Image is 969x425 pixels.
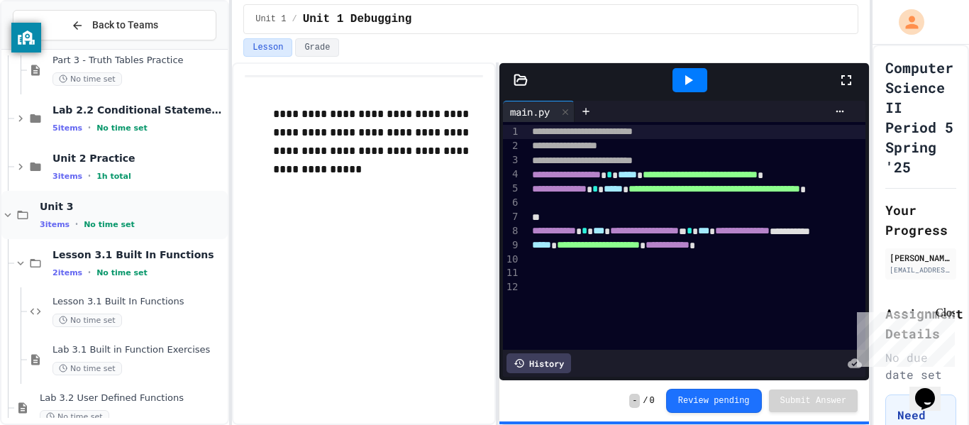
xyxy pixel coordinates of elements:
button: privacy banner [11,23,41,53]
div: [EMAIL_ADDRESS][DOMAIN_NAME] [890,265,952,275]
div: 9 [503,238,521,253]
button: Back to Teams [13,10,216,40]
span: No time set [84,220,135,229]
span: 0 [650,395,655,407]
span: • [88,267,91,278]
span: Lesson 3.1 Built In Functions [52,248,225,261]
iframe: chat widget [909,368,955,411]
div: 7 [503,210,521,224]
div: [PERSON_NAME] [890,251,952,264]
span: No time set [52,362,122,375]
span: No time set [52,72,122,86]
button: Grade [295,38,339,57]
span: Unit 1 Debugging [303,11,412,28]
div: 12 [503,280,521,294]
h1: Computer Science II Period 5 Spring '25 [885,57,956,177]
span: Lesson 3.1 Built In Functions [52,296,225,308]
span: • [75,219,78,230]
span: Lab 3.2 User Defined Functions [40,392,225,404]
span: No time set [40,410,109,424]
span: Submit Answer [780,395,847,407]
span: Unit 2 Practice [52,152,225,165]
button: Lesson [243,38,292,57]
div: 1 [503,125,521,139]
span: Part 3 - Truth Tables Practice [52,55,225,67]
div: History [506,353,571,373]
h2: Assignment Details [885,304,956,343]
div: My Account [884,6,928,38]
span: 3 items [40,220,70,229]
span: Lab 2.2 Conditional Statements [52,104,225,116]
span: 1h total [96,172,131,181]
span: 5 items [52,123,82,133]
div: 10 [503,253,521,267]
span: Back to Teams [92,18,158,33]
span: • [88,122,91,133]
span: Lab 3.1 Built in Function Exercises [52,344,225,356]
div: 8 [503,224,521,238]
h2: Your Progress [885,200,956,240]
div: Chat with us now!Close [6,6,98,90]
span: Unit 3 [40,200,225,213]
iframe: chat widget [851,307,955,367]
span: No time set [96,123,148,133]
button: Submit Answer [769,390,858,412]
div: main.py [503,101,575,122]
span: 2 items [52,268,82,277]
button: Review pending [666,389,762,413]
div: 4 [503,167,521,182]
div: 3 [503,153,521,167]
div: 5 [503,182,521,196]
div: main.py [503,104,557,119]
span: / [643,395,648,407]
span: - [629,394,640,408]
span: 3 items [52,172,82,181]
div: 11 [503,266,521,280]
span: Unit 1 [255,13,286,25]
div: 6 [503,196,521,210]
span: / [292,13,297,25]
div: 2 [503,139,521,153]
span: • [88,170,91,182]
span: No time set [96,268,148,277]
span: No time set [52,314,122,327]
